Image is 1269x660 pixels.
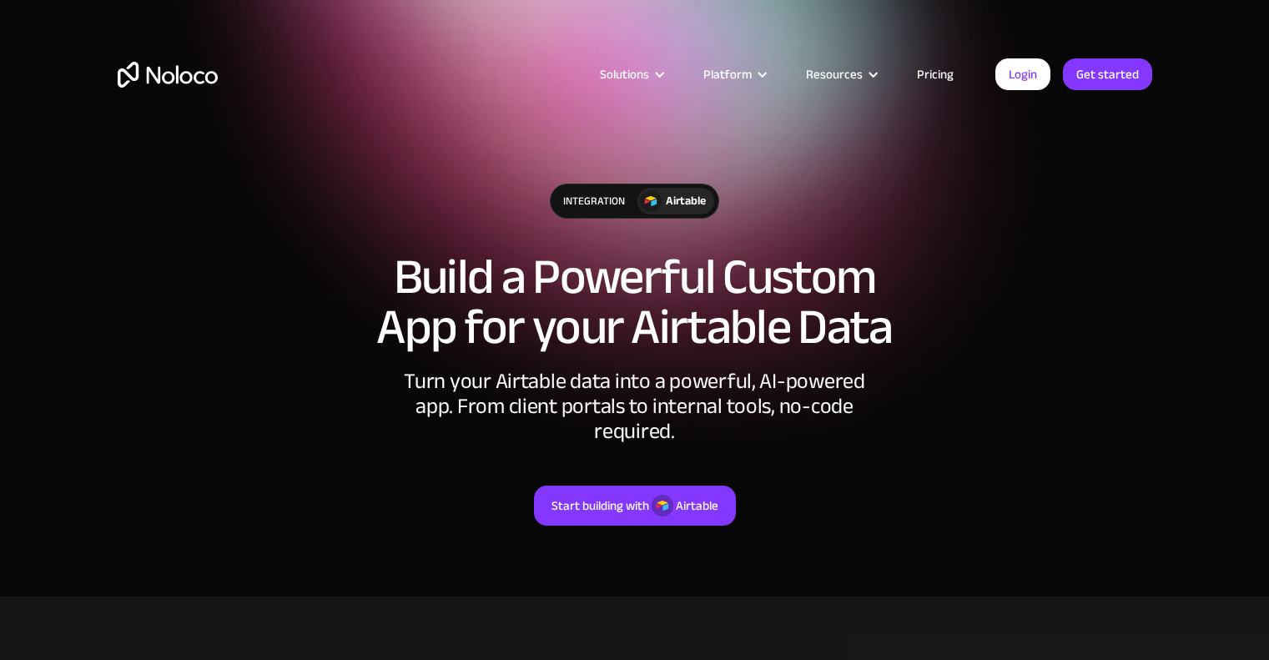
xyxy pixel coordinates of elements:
div: Platform [703,63,752,85]
div: Resources [806,63,863,85]
div: Airtable [676,495,718,516]
a: home [118,62,218,88]
div: Turn your Airtable data into a powerful, AI-powered app. From client portals to internal tools, n... [385,369,885,444]
a: Start building withAirtable [534,486,736,526]
a: Login [995,58,1050,90]
a: Pricing [896,63,974,85]
div: Start building with [551,495,649,516]
div: Solutions [579,63,682,85]
div: Airtable [666,192,706,210]
div: Resources [785,63,896,85]
div: Solutions [600,63,649,85]
h1: Build a Powerful Custom App for your Airtable Data [118,252,1152,352]
div: Platform [682,63,785,85]
a: Get started [1063,58,1152,90]
div: integration [551,184,637,218]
